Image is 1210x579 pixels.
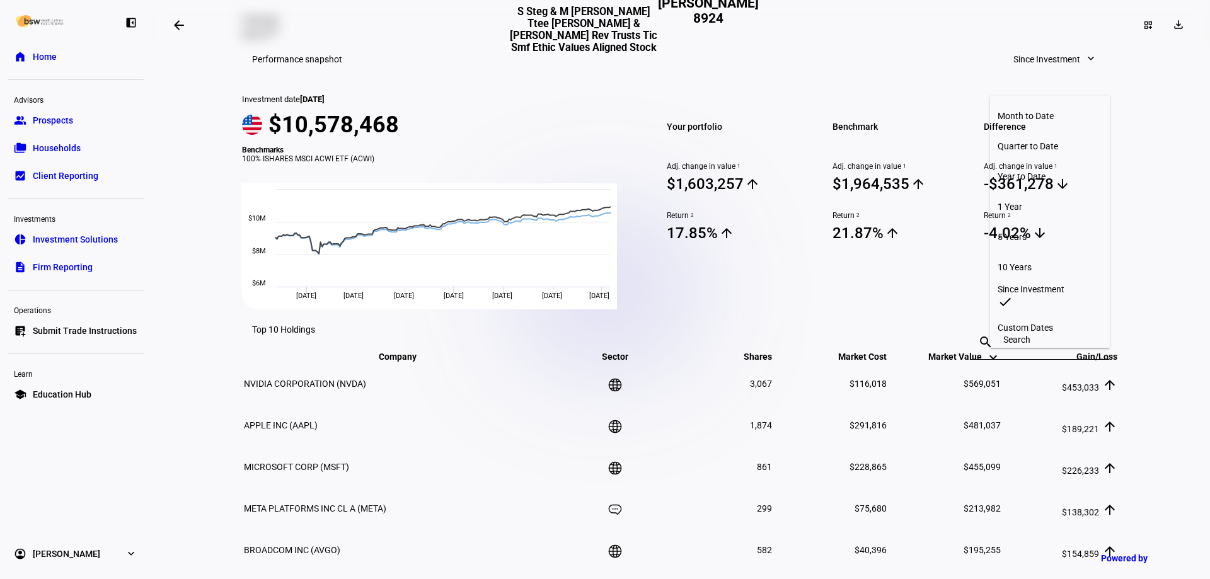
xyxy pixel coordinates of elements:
div: Quarter to Date [998,141,1102,151]
div: 1 Year [998,202,1102,212]
div: Month to Date [998,111,1102,121]
div: 10 Years [998,262,1102,272]
mat-icon: check [998,294,1013,309]
div: 5 Years [998,232,1102,242]
div: Custom Dates [998,323,1102,333]
div: Since Investment [998,284,1102,294]
div: Year to Date [998,171,1102,181]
